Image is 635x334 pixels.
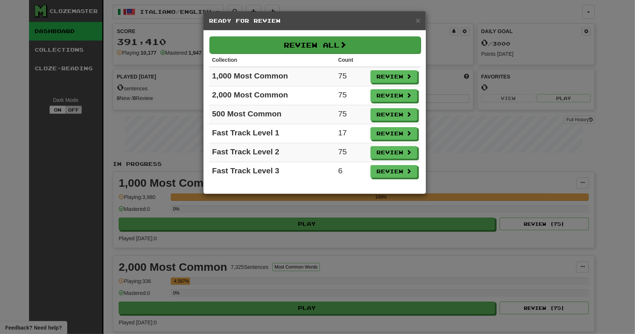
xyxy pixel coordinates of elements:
td: 6 [335,162,368,181]
td: 75 [335,86,368,105]
h5: Ready for Review [209,17,420,25]
td: 75 [335,143,368,162]
button: Review [371,70,417,83]
td: 75 [335,105,368,124]
td: 500 Most Common [209,105,335,124]
td: Fast Track Level 3 [209,162,335,181]
td: 1,000 Most Common [209,67,335,86]
button: Review [371,108,417,121]
th: Collection [209,53,335,67]
button: Review [371,89,417,102]
td: 17 [335,124,368,143]
button: Review [371,127,417,140]
button: Review [371,165,417,178]
span: × [416,16,420,25]
th: Count [335,53,368,67]
td: 75 [335,67,368,86]
td: 2,000 Most Common [209,86,335,105]
td: Fast Track Level 2 [209,143,335,162]
td: Fast Track Level 1 [209,124,335,143]
button: Review All [209,36,421,54]
button: Review [371,146,417,159]
button: Close [416,16,420,24]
